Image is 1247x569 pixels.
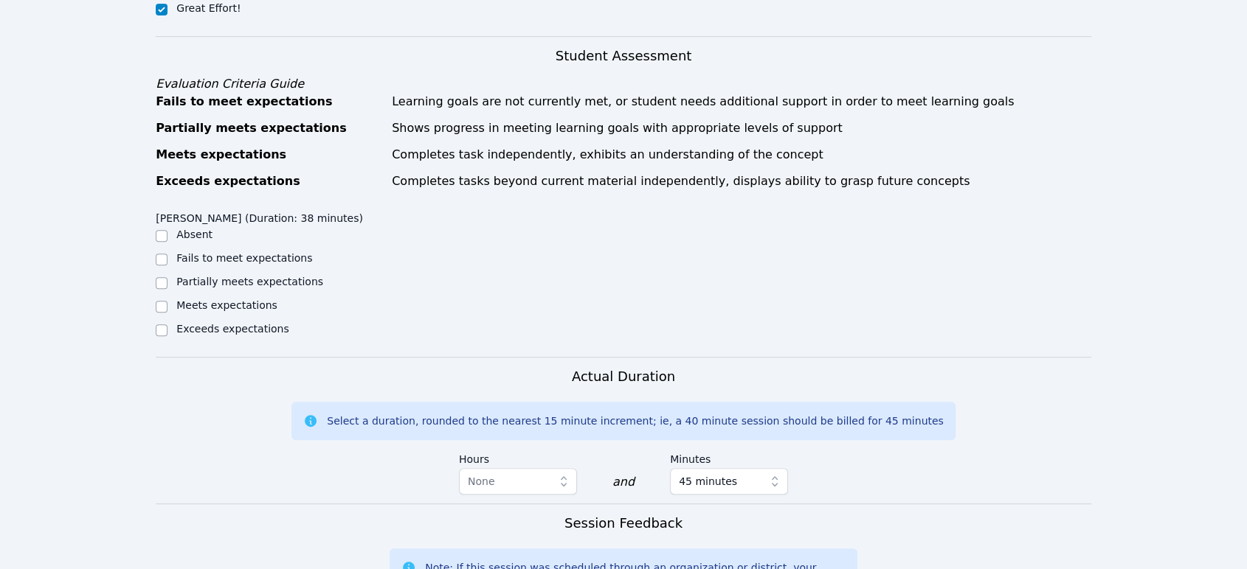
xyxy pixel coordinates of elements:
[156,46,1091,66] h3: Student Assessment
[392,172,1091,190] div: Completes tasks beyond current material independently, displays ability to grasp future concepts
[392,93,1091,111] div: Learning goals are not currently met, or student needs additional support in order to meet learni...
[156,172,383,190] div: Exceeds expectations
[156,205,363,227] legend: [PERSON_NAME] (Duration: 38 minutes)
[156,146,383,164] div: Meets expectations
[572,366,675,387] h3: Actual Duration
[670,446,788,468] label: Minutes
[327,413,943,428] div: Select a duration, rounded to the nearest 15 minute increment; ie, a 40 minute session should be ...
[156,93,383,111] div: Fails to meet expectations
[459,446,577,468] label: Hours
[459,468,577,495] button: None
[670,468,788,495] button: 45 minutes
[679,472,737,490] span: 45 minutes
[392,119,1091,137] div: Shows progress in meeting learning goals with appropriate levels of support
[176,276,323,287] label: Partially meets expectations
[392,146,1091,164] div: Completes task independently, exhibits an understanding of the concept
[176,299,277,311] label: Meets expectations
[176,2,241,14] label: Great Effort!
[612,473,635,491] div: and
[176,228,213,240] label: Absent
[156,75,1091,93] div: Evaluation Criteria Guide
[176,323,289,335] label: Exceeds expectations
[176,252,312,264] label: Fails to meet expectations
[564,513,683,534] h3: Session Feedback
[468,475,495,487] span: None
[156,119,383,137] div: Partially meets expectations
